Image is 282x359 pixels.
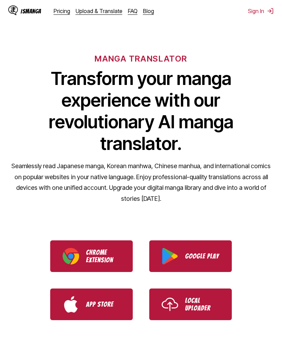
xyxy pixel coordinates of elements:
[8,161,274,204] p: Seamlessly read Japanese manga, Korean manhwa, Chinese manhua, and international comics on popula...
[76,8,122,14] a: Upload & Translate
[149,289,232,320] a: Use IsManga Local Uploader
[63,248,79,264] img: Chrome logo
[8,6,54,17] a: IsManga LogoIsManga
[86,301,120,308] p: App Store
[95,54,187,64] h6: MANGA TRANSLATOR
[185,297,219,312] p: Local Uploader
[267,8,274,14] img: Sign out
[248,8,274,14] button: Sign In
[128,8,138,14] a: FAQ
[50,289,133,320] a: Download IsManga from App Store
[86,249,120,264] p: Chrome Extension
[8,68,274,154] h1: Transform your manga experience with our revolutionary AI manga translator.
[162,248,178,264] img: Google Play logo
[63,296,79,313] img: App Store logo
[162,296,178,313] img: Upload icon
[143,8,154,14] a: Blog
[185,252,219,260] p: Google Play
[21,8,41,14] div: IsManga
[54,8,70,14] a: Pricing
[8,6,18,15] img: IsManga Logo
[149,240,232,272] a: Download IsManga from Google Play
[50,240,133,272] a: Download IsManga Chrome Extension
